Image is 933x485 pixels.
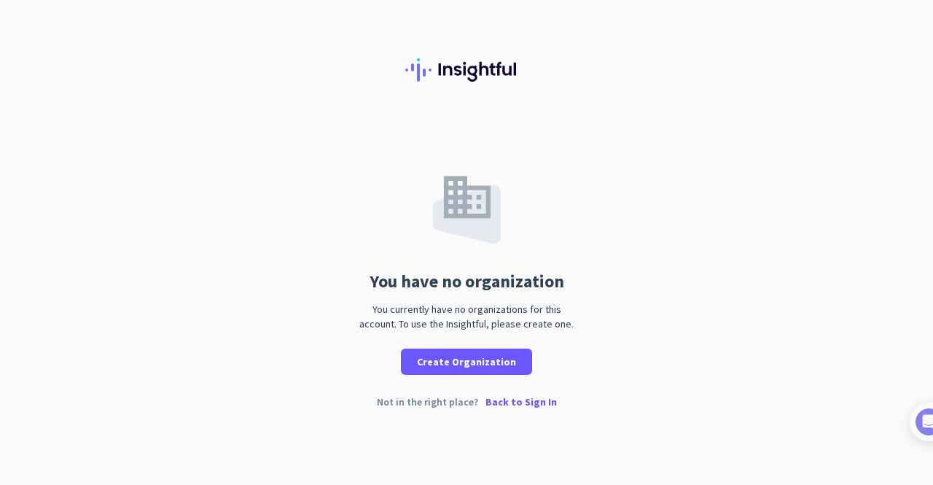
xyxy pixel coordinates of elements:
[485,397,557,407] p: Back to Sign In
[405,58,528,82] img: Insightful
[370,273,564,290] div: You have no organization
[401,349,532,375] button: Create Organization
[417,354,516,369] span: Create Organization
[354,302,579,331] div: You currently have no organizations for this account. To use the Insightful, please create one.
